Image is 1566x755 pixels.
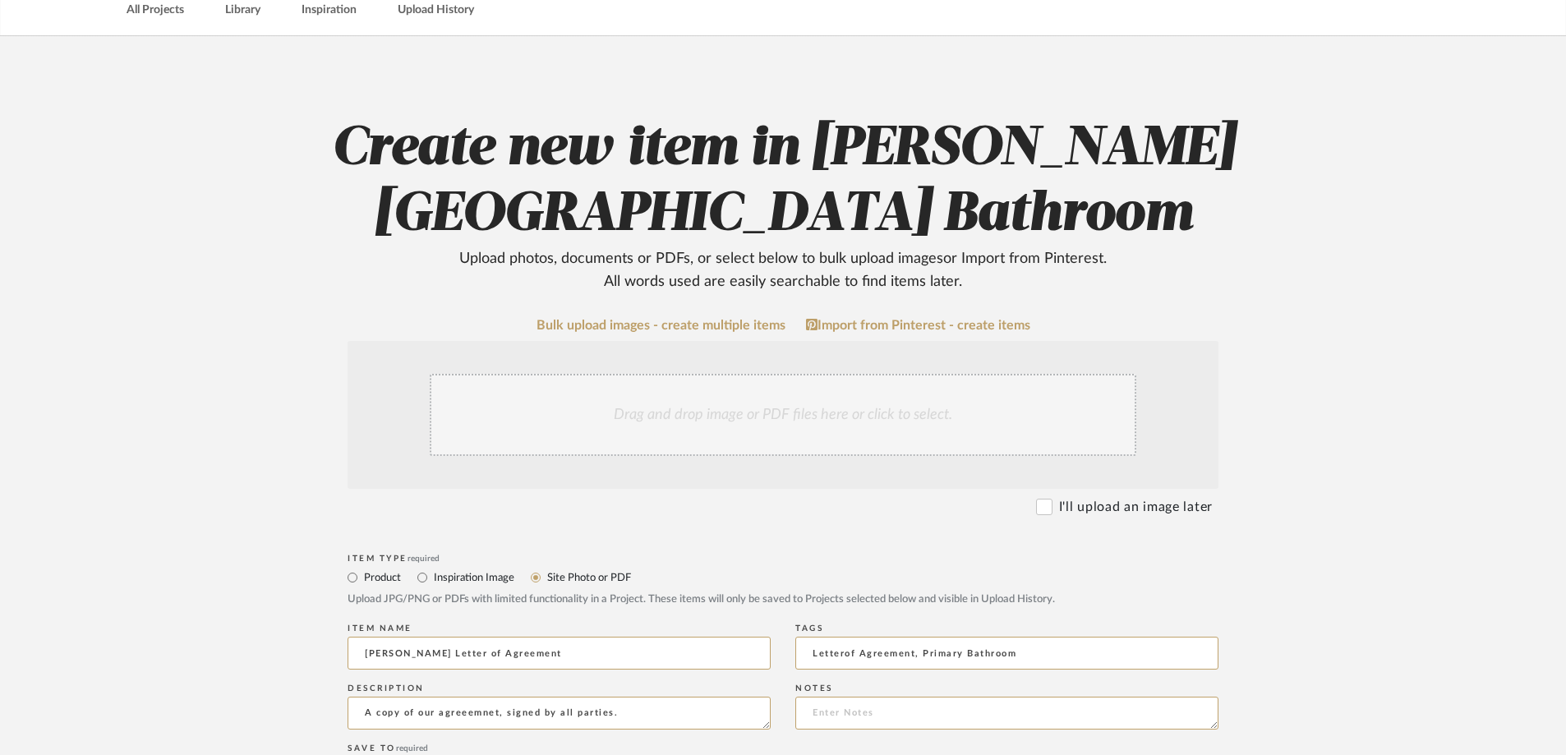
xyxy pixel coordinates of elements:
[348,567,1218,587] mat-radio-group: Select item type
[348,624,771,633] div: Item name
[362,569,401,587] label: Product
[260,116,1306,293] h2: Create new item in [PERSON_NAME][GEOGRAPHIC_DATA] Bathroom
[795,684,1218,693] div: Notes
[348,684,771,693] div: Description
[546,569,631,587] label: Site Photo or PDF
[396,744,428,753] span: required
[408,555,440,563] span: required
[348,743,1218,753] div: Save To
[1059,497,1213,517] label: I'll upload an image later
[348,554,1218,564] div: Item Type
[795,624,1218,633] div: Tags
[795,637,1218,670] input: Enter Keywords, Separated by Commas
[432,569,514,587] label: Inspiration Image
[446,247,1120,293] div: Upload photos, documents or PDFs, or select below to bulk upload images or Import from Pinterest ...
[348,637,771,670] input: Enter Name
[537,319,785,333] a: Bulk upload images - create multiple items
[806,318,1030,333] a: Import from Pinterest - create items
[348,592,1218,608] div: Upload JPG/PNG or PDFs with limited functionality in a Project. These items will only be saved to...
